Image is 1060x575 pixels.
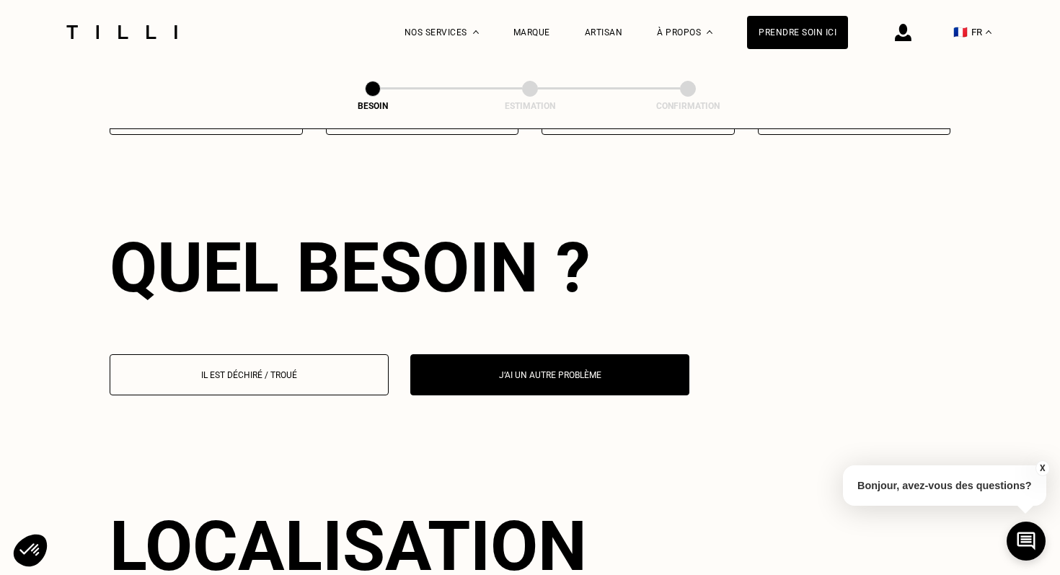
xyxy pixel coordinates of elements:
div: Besoin [301,101,445,111]
img: Menu déroulant [473,30,479,34]
button: J‘ai un autre problème [410,354,689,395]
img: icône connexion [895,24,911,41]
button: Il est déchiré / troué [110,354,389,395]
p: Il est déchiré / troué [118,370,381,380]
img: Menu déroulant à propos [707,30,712,34]
span: 🇫🇷 [953,25,968,39]
div: Estimation [458,101,602,111]
img: Logo du service de couturière Tilli [61,25,182,39]
a: Prendre soin ici [747,16,848,49]
button: X [1035,460,1049,476]
p: J‘ai un autre problème [418,370,681,380]
p: Bonjour, avez-vous des questions? [843,465,1046,506]
a: Artisan [585,27,623,38]
div: Confirmation [616,101,760,111]
img: menu déroulant [986,30,991,34]
div: Quel besoin ? [110,227,950,308]
a: Marque [513,27,550,38]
